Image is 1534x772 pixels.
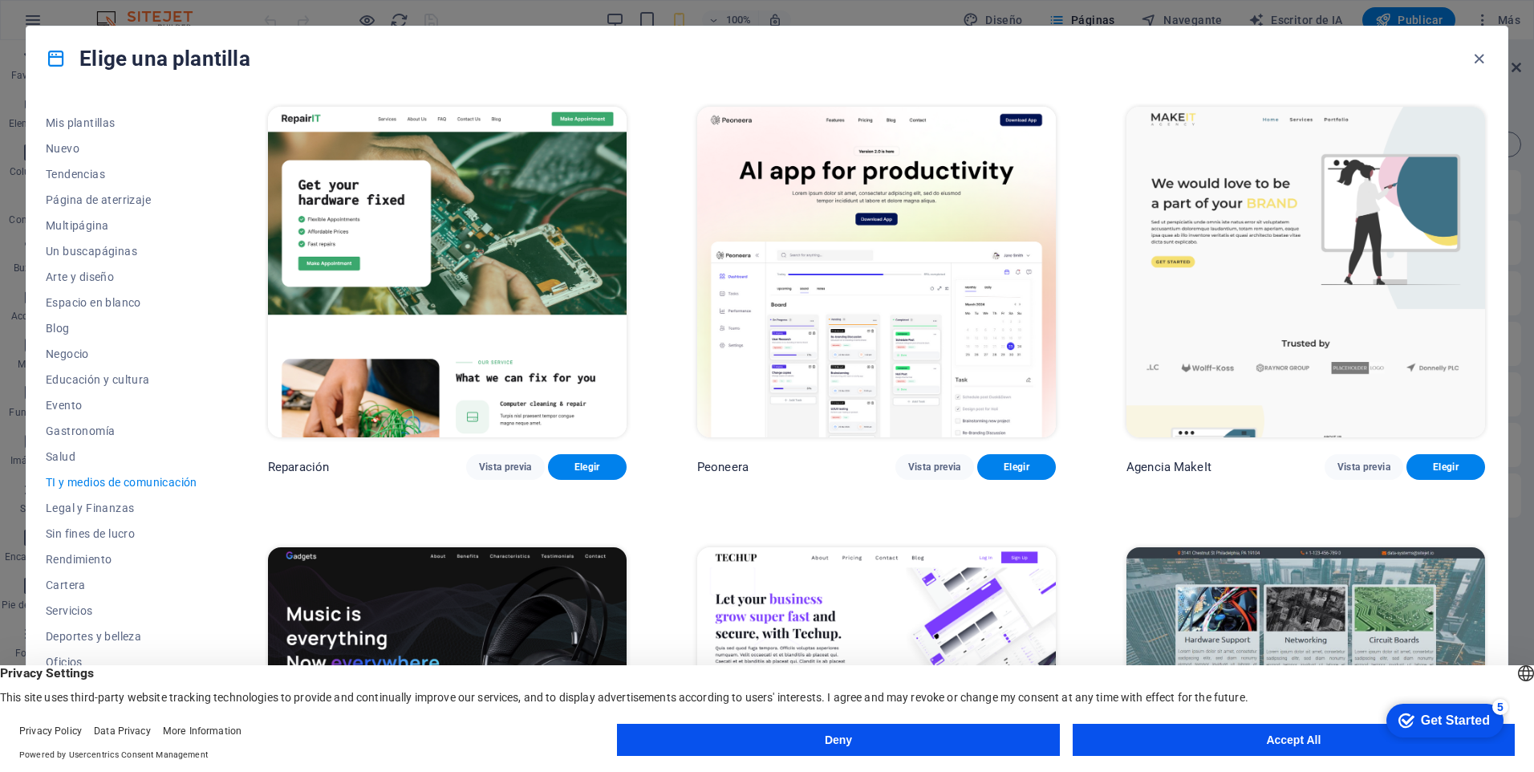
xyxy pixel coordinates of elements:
span: Elegir [561,461,614,473]
div: For Rent [259,13,332,45]
button: Tendencias [46,161,197,187]
button: Servicios [46,598,197,624]
span: Evento [46,399,197,412]
button: Evento [46,392,197,418]
font: Elige una plantilla [79,46,250,71]
button: Nuevo [46,136,197,161]
span: Legal y Finanzas [46,502,197,514]
span: Espacio en blanco [46,296,197,309]
span: Blog [46,322,197,335]
div: 5 [115,3,131,19]
span: Tendencias [46,168,197,181]
div: Get Started 5 items remaining, 0% complete [9,8,126,42]
button: Salud [46,444,197,469]
button: Gastronomía [46,418,197,444]
span: Sin fines de lucro [46,527,197,540]
p: Peoneera [697,459,749,475]
div: Get Started [43,18,112,32]
button: Blog [46,315,197,341]
img: Peoneera [697,107,1056,437]
button: Mis plantillas [46,110,197,136]
button: Espacio en blanco [46,290,197,315]
span: Página de aterrizaje [46,193,197,206]
span: TI y medios de comunicación [46,476,197,489]
button: Arte y diseño [46,264,197,290]
span: Vista previa [908,461,961,473]
button: Cartera [46,572,197,598]
button: Elegir [1406,454,1485,480]
span: Multipágina [46,219,197,232]
button: Oficios [46,649,197,675]
span: Salud [46,450,197,463]
span: Oficios [46,656,197,668]
span: Arte y diseño [46,270,197,283]
span: Vista previa [479,461,532,473]
p: Agencia MakeIt [1126,459,1211,475]
button: Vista previa [895,454,974,480]
button: Vista previa [466,454,545,480]
span: Elegir [990,461,1043,473]
span: Rendimiento [46,553,197,566]
p: Reparación [268,459,329,475]
span: Elegir [1419,461,1472,473]
span: Servicios [46,604,197,617]
button: Un buscapáginas [46,238,197,264]
span: Educación y cultura [46,373,197,386]
span: Mis plantillas [46,116,197,129]
button: Multipágina [46,213,197,238]
button: TI y medios de comunicación [46,469,197,495]
span: Deportes y belleza [46,630,197,643]
span: Un buscapáginas [46,245,197,258]
span: Gastronomía [46,425,197,437]
button: Página de aterrizaje [46,187,197,213]
img: MakeIt Agency [1126,107,1485,437]
img: RepairIT [268,107,627,437]
button: Educación y cultura [46,367,197,392]
span: Vista previa [1337,461,1390,473]
button: Legal y Finanzas [46,495,197,521]
button: Elegir [548,454,627,480]
span: Cartera [46,579,197,591]
button: Negocio [46,341,197,367]
span: Negocio [46,347,197,360]
button: Sin fines de lucro [46,521,197,546]
button: Rendimiento [46,546,197,572]
button: Elegir [977,454,1056,480]
button: Vista previa [1325,454,1403,480]
button: Deportes y belleza [46,624,197,649]
span: Nuevo [46,142,197,155]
